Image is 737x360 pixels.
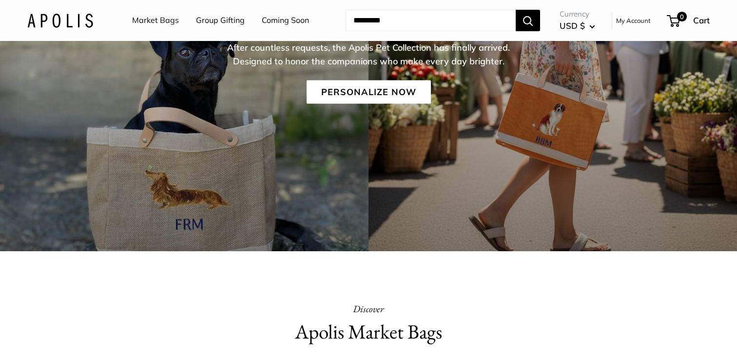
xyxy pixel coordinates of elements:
[210,41,527,68] p: After countless requests, the Apolis Pet Collection has finally arrived. Designed to honor the co...
[516,10,540,31] button: Search
[693,15,710,25] span: Cart
[198,300,539,318] p: Discover
[132,13,179,28] a: Market Bags
[560,20,585,31] span: USD $
[560,7,595,21] span: Currency
[616,15,651,26] a: My Account
[677,12,687,21] span: 0
[198,318,539,346] h2: Apolis Market Bags
[262,13,309,28] a: Coming Soon
[307,80,431,104] a: Personalize Now
[27,13,93,27] img: Apolis
[560,18,595,34] button: USD $
[346,10,516,31] input: Search...
[668,13,710,28] a: 0 Cart
[196,13,245,28] a: Group Gifting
